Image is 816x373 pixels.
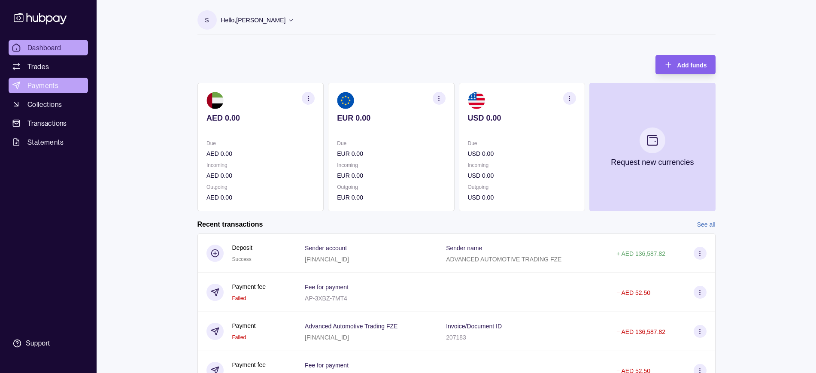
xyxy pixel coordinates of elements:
[205,15,209,25] p: S
[9,59,88,74] a: Trades
[27,99,62,109] span: Collections
[206,139,315,148] p: Due
[305,334,349,341] p: [FINANCIAL_ID]
[337,149,445,158] p: EUR 0.00
[305,362,349,369] p: Fee for payment
[446,256,561,263] p: ADVANCED AUTOMOTIVE TRADING FZE
[232,321,256,331] p: Payment
[27,42,61,53] span: Dashboard
[337,193,445,202] p: EUR 0.00
[221,15,286,25] p: Hello, [PERSON_NAME]
[232,243,252,252] p: Deposit
[9,334,88,352] a: Support
[467,92,485,109] img: us
[337,92,354,109] img: eu
[677,62,707,69] span: Add funds
[467,149,576,158] p: USD 0.00
[305,323,397,330] p: Advanced Automotive Trading FZE
[27,61,49,72] span: Trades
[616,328,665,335] p: − AED 136,587.82
[611,158,694,167] p: Request new currencies
[446,334,466,341] p: 207183
[9,115,88,131] a: Transactions
[9,97,88,112] a: Collections
[26,339,50,348] div: Support
[467,113,576,123] p: USD 0.00
[206,113,315,123] p: AED 0.00
[467,182,576,192] p: Outgoing
[305,284,349,291] p: Fee for payment
[446,323,502,330] p: Invoice/Document ID
[697,220,716,229] a: See all
[232,360,266,370] p: Payment fee
[337,182,445,192] p: Outgoing
[467,139,576,148] p: Due
[446,245,482,252] p: Sender name
[9,134,88,150] a: Statements
[467,171,576,180] p: USD 0.00
[305,295,347,302] p: AP-3XBZ-7MT4
[589,83,715,211] button: Request new currencies
[337,171,445,180] p: EUR 0.00
[616,289,650,296] p: − AED 52.50
[206,92,224,109] img: ae
[197,220,263,229] h2: Recent transactions
[232,282,266,291] p: Payment fee
[9,78,88,93] a: Payments
[27,137,64,147] span: Statements
[305,245,347,252] p: Sender account
[206,149,315,158] p: AED 0.00
[337,139,445,148] p: Due
[9,40,88,55] a: Dashboard
[206,182,315,192] p: Outgoing
[206,171,315,180] p: AED 0.00
[206,161,315,170] p: Incoming
[305,256,349,263] p: [FINANCIAL_ID]
[232,334,246,340] span: Failed
[206,193,315,202] p: AED 0.00
[337,161,445,170] p: Incoming
[337,113,445,123] p: EUR 0.00
[467,161,576,170] p: Incoming
[616,250,665,257] p: + AED 136,587.82
[232,295,246,301] span: Failed
[27,118,67,128] span: Transactions
[655,55,715,74] button: Add funds
[232,256,252,262] span: Success
[27,80,58,91] span: Payments
[467,193,576,202] p: USD 0.00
